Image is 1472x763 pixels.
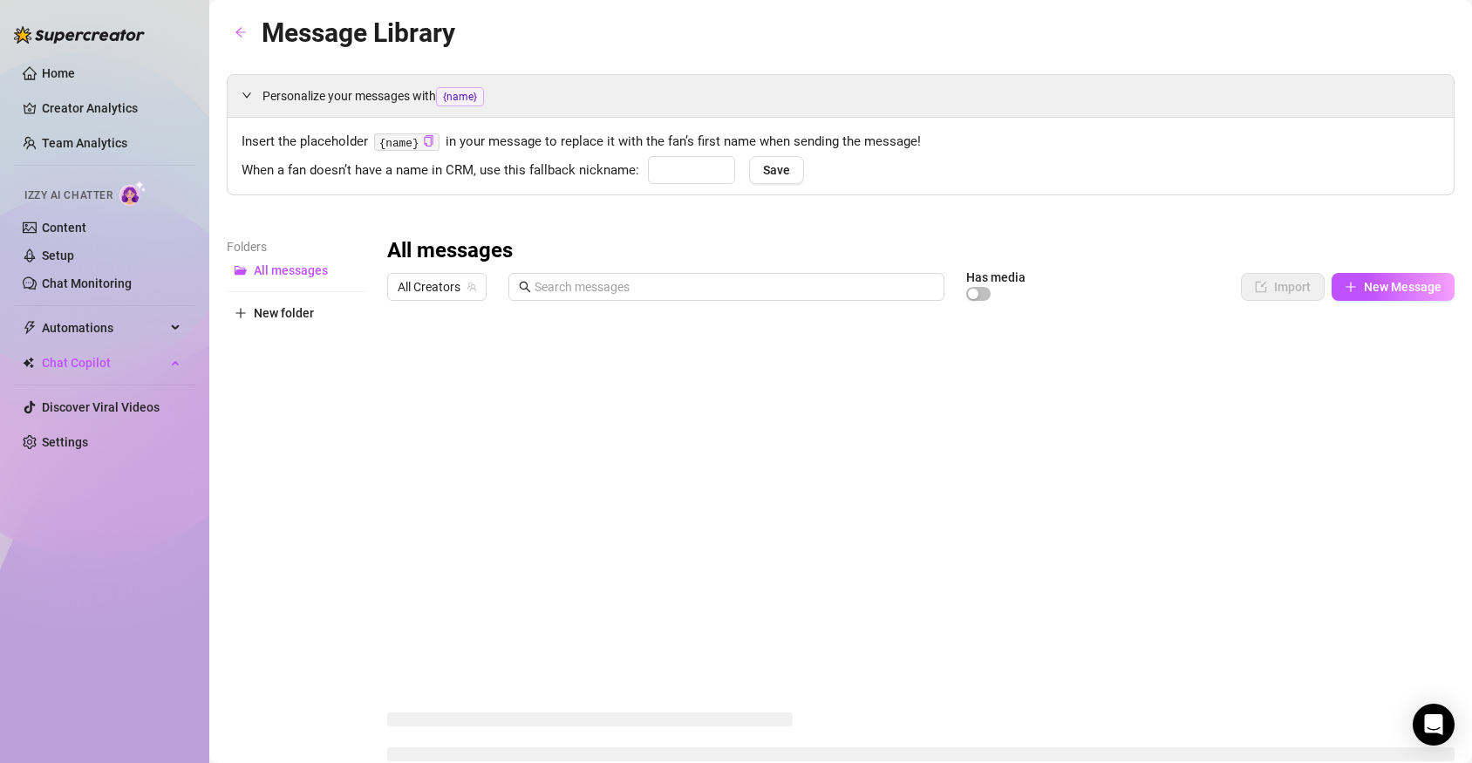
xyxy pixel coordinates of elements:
[1241,273,1325,301] button: Import
[235,26,247,38] span: arrow-left
[254,263,328,277] span: All messages
[423,135,434,146] span: copy
[42,435,88,449] a: Settings
[423,135,434,148] button: Click to Copy
[227,299,366,327] button: New folder
[436,87,484,106] span: {name}
[23,357,34,369] img: Chat Copilot
[228,75,1454,117] div: Personalize your messages with{name}
[24,187,112,204] span: Izzy AI Chatter
[242,160,639,181] span: When a fan doesn’t have a name in CRM, use this fallback nickname:
[119,181,147,206] img: AI Chatter
[242,90,252,100] span: expanded
[23,321,37,335] span: thunderbolt
[519,281,531,293] span: search
[374,133,440,152] code: {name}
[1345,281,1357,293] span: plus
[467,282,477,292] span: team
[42,221,86,235] a: Content
[1332,273,1455,301] button: New Message
[535,277,934,296] input: Search messages
[1364,280,1441,294] span: New Message
[42,136,127,150] a: Team Analytics
[14,26,145,44] img: logo-BBDzfeDw.svg
[227,237,366,256] article: Folders
[42,276,132,290] a: Chat Monitoring
[42,66,75,80] a: Home
[966,272,1026,283] article: Has media
[254,306,314,320] span: New folder
[42,314,166,342] span: Automations
[262,86,1440,106] span: Personalize your messages with
[749,156,804,184] button: Save
[42,349,166,377] span: Chat Copilot
[227,256,366,284] button: All messages
[1413,704,1455,746] div: Open Intercom Messenger
[42,94,181,122] a: Creator Analytics
[763,163,790,177] span: Save
[387,237,513,265] h3: All messages
[262,12,455,53] article: Message Library
[42,249,74,262] a: Setup
[42,400,160,414] a: Discover Viral Videos
[242,132,1440,153] span: Insert the placeholder in your message to replace it with the fan’s first name when sending the m...
[398,274,476,300] span: All Creators
[235,264,247,276] span: folder-open
[235,307,247,319] span: plus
